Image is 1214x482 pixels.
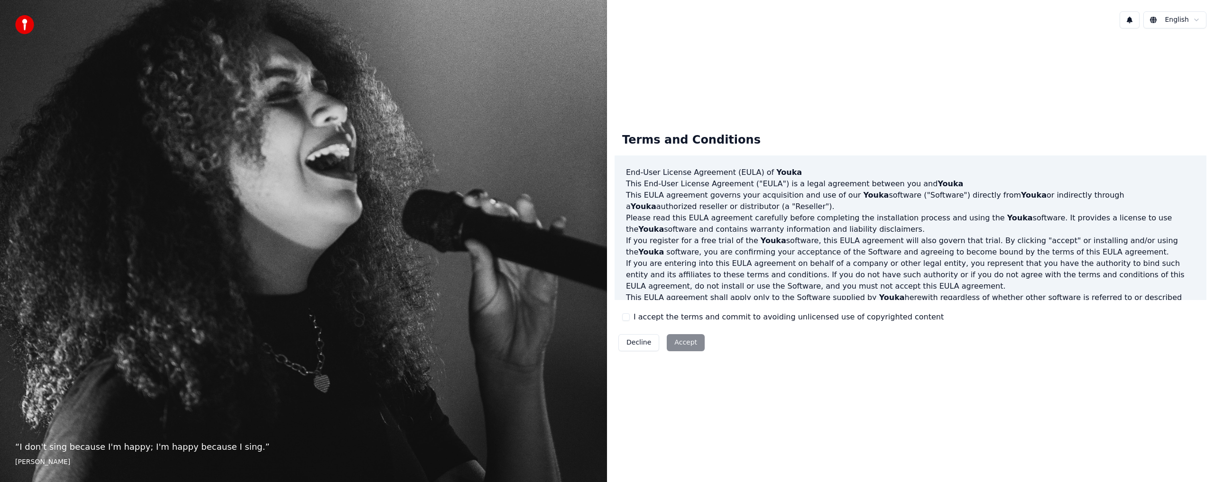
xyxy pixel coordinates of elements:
p: Please read this EULA agreement carefully before completing the installation process and using th... [626,212,1195,235]
p: This End-User License Agreement ("EULA") is a legal agreement between you and [626,178,1195,190]
span: Youka [879,293,905,302]
span: Youka [638,247,664,256]
div: Terms and Conditions [615,125,768,155]
label: I accept the terms and commit to avoiding unlicensed use of copyrighted content [634,311,944,323]
span: Youka [761,236,786,245]
span: Youka [1007,213,1033,222]
p: If you register for a free trial of the software, this EULA agreement will also govern that trial... [626,235,1195,258]
p: This EULA agreement governs your acquisition and use of our software ("Software") directly from o... [626,190,1195,212]
h3: End-User License Agreement (EULA) of [626,167,1195,178]
button: Decline [618,334,659,351]
span: Youka [776,168,802,177]
span: Youka [631,202,656,211]
span: Youka [863,191,889,200]
p: “ I don't sing because I'm happy; I'm happy because I sing. ” [15,440,592,454]
span: Youka [1021,191,1047,200]
span: Youka [638,225,664,234]
span: Youka [938,179,963,188]
footer: [PERSON_NAME] [15,457,592,467]
p: This EULA agreement shall apply only to the Software supplied by herewith regardless of whether o... [626,292,1195,326]
img: youka [15,15,34,34]
p: If you are entering into this EULA agreement on behalf of a company or other legal entity, you re... [626,258,1195,292]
